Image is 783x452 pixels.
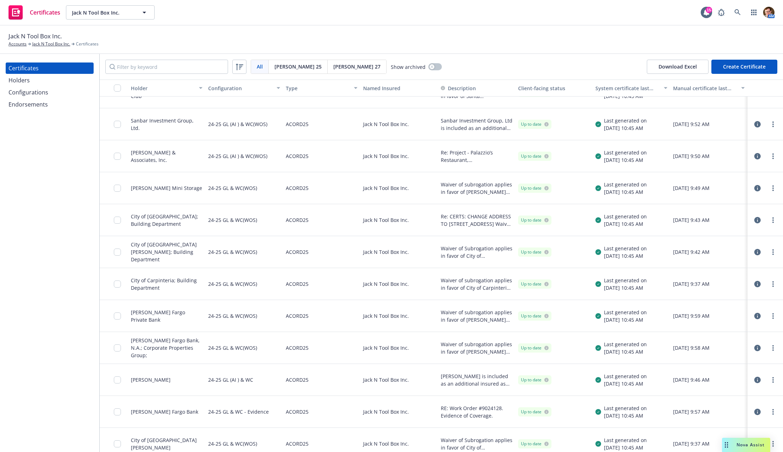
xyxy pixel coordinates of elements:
[363,85,435,92] div: Named Insured
[441,404,512,419] button: RE: Work Order #9024128. Evidence of Coverage.
[604,348,647,355] div: [DATE] 10:45 AM
[521,345,549,351] div: Up to date
[105,60,228,74] input: Filter by keyword
[6,2,63,22] a: Certificates
[769,152,777,160] a: more
[131,309,202,323] div: [PERSON_NAME] Fargo Private Bank
[114,121,121,128] input: Toggle Row Selected
[131,277,202,292] div: City of Carpinteria; Building Department
[360,108,438,140] div: Jack N Tool Box Inc.
[441,436,512,451] button: Waiver of Subrogation applies in favor of City of [GEOGRAPHIC_DATA][PERSON_NAME] with respect to ...
[114,376,121,383] input: Toggle Row Selected
[595,85,659,92] div: System certificate last generated
[32,41,70,47] a: Jack N Tool Box Inc.
[360,300,438,332] div: Jack N Tool Box Inc.
[286,272,309,295] div: ACORD25
[286,368,309,391] div: ACORD25
[72,9,133,16] span: Jack N Tool Box Inc.
[521,153,549,159] div: Up to date
[769,344,777,352] a: more
[360,172,438,204] div: Jack N Tool Box Inc.
[604,245,647,252] div: Last generated on
[9,62,39,74] div: Certificates
[441,309,512,323] span: Waiver of subrogation applies in favor of [PERSON_NAME] Fargo Private Bank with respect to Worker...
[769,184,777,192] a: more
[114,281,121,288] input: Toggle Row Selected
[673,85,737,92] div: Manual certificate last generated
[131,184,202,192] div: [PERSON_NAME] Mini Storage
[131,241,202,263] div: City of [GEOGRAPHIC_DATA][PERSON_NAME]; Building Department
[604,412,647,419] div: [DATE] 10:45 AM
[604,284,647,292] div: [DATE] 10:45 AM
[441,372,512,387] button: [PERSON_NAME] is included as an additional insured as required by a written contract with respect...
[722,438,731,452] div: Drag to move
[441,245,512,260] button: Waiver of Subrogation applies in favor of City of [GEOGRAPHIC_DATA][PERSON_NAME]; Building Depart...
[673,312,745,320] div: [DATE] 9:59 AM
[283,80,360,97] button: Type
[441,181,512,196] span: Waiver of subrogation applies in favor of [PERSON_NAME] Mini Storage with respect to Workers comp...
[6,87,94,98] a: Configurations
[333,63,381,70] span: [PERSON_NAME] 27
[604,220,647,228] div: [DATE] 10:45 AM
[205,80,283,97] button: Configuration
[441,277,512,292] button: Waiver of subrogation applies in favor of City of Carpinteria; Building Department with respect t...
[722,438,770,452] button: Nova Assist
[763,7,774,18] img: photo
[673,344,745,352] div: [DATE] 9:58 AM
[604,380,647,387] div: [DATE] 10:45 AM
[128,80,205,97] button: Holder
[6,62,94,74] a: Certificates
[9,87,48,98] div: Configurations
[391,63,426,71] span: Show archived
[769,408,777,416] a: more
[769,312,777,320] a: more
[769,216,777,224] a: more
[9,32,62,41] span: Jack N Tool Box Inc.
[6,75,94,86] a: Holders
[604,316,647,323] div: [DATE] 10:45 AM
[208,145,267,168] div: 24-25 GL (AI ) & WC(WOS)
[257,63,263,70] span: All
[286,145,309,168] div: ACORD25
[131,85,195,92] div: Holder
[521,121,549,127] div: Up to date
[521,249,549,255] div: Up to date
[286,336,309,359] div: ACORD25
[441,341,512,355] button: Waiver of subrogation applies in favor of [PERSON_NAME] Fargo Bank, N.A.; Corporate Properties Gr...
[604,372,647,380] div: Last generated on
[208,240,257,263] div: 24-25 GL & WC(WOS)
[521,185,549,191] div: Up to date
[6,99,94,110] a: Endorsements
[131,213,202,228] div: City of [GEOGRAPHIC_DATA]; Building Department
[521,217,549,223] div: Up to date
[286,176,309,200] div: ACORD25
[208,208,257,232] div: 24-25 GL & WC(WOS)
[604,188,647,196] div: [DATE] 10:45 AM
[208,176,257,200] div: 24-25 GL & WC(WOS)
[518,85,590,92] div: Client-facing status
[114,408,121,415] input: Toggle Row Selected
[769,440,777,448] a: more
[114,85,121,92] input: Select all
[208,304,257,327] div: 24-25 GL & WC(WOS)
[521,441,549,447] div: Up to date
[604,252,647,260] div: [DATE] 10:45 AM
[66,5,155,20] button: Jack N Tool Box Inc.
[114,217,121,224] input: Toggle Row Selected
[114,153,121,160] input: Toggle Row Selected
[114,185,121,192] input: Toggle Row Selected
[360,140,438,172] div: Jack N Tool Box Inc.
[604,277,647,284] div: Last generated on
[604,404,647,412] div: Last generated on
[673,184,745,192] div: [DATE] 9:49 AM
[769,248,777,256] a: more
[515,80,593,97] button: Client-facing status
[441,117,512,132] button: Sanbar Investment Group, Ltd is included as an additional insured as required by a written contra...
[360,396,438,428] div: Jack N Tool Box Inc.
